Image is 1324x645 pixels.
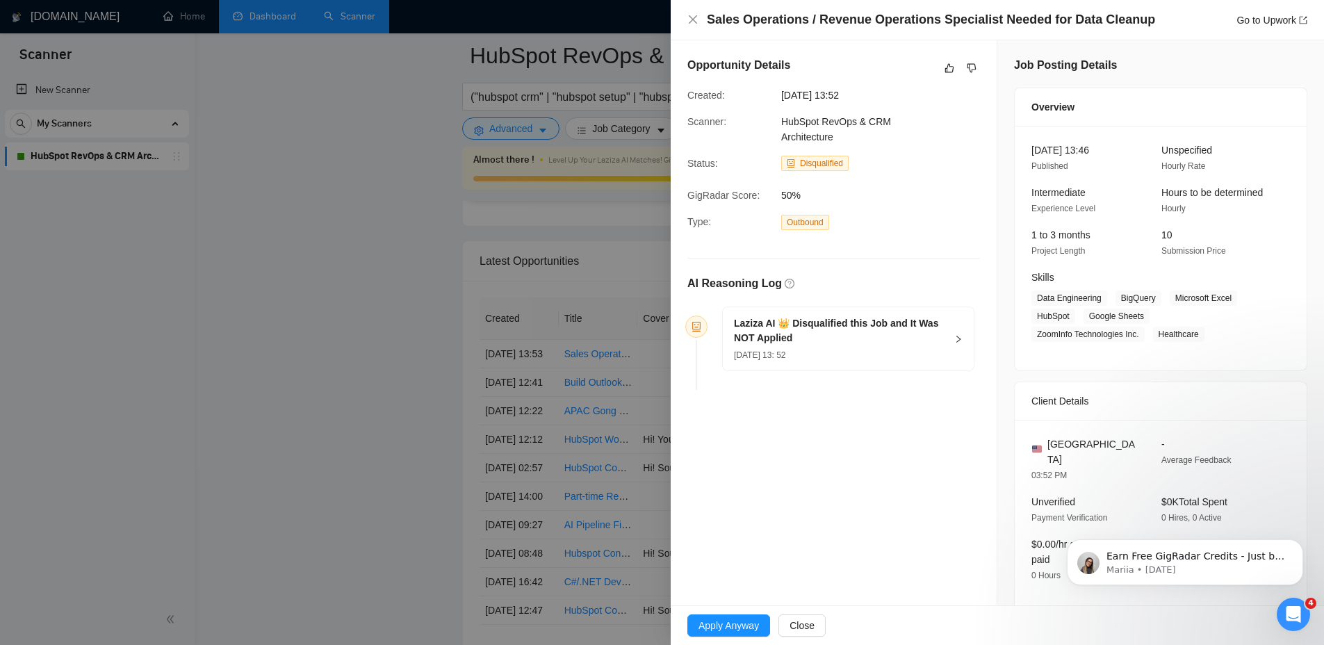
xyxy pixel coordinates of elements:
[1031,539,1134,565] span: $0.00/hr avg hourly rate paid
[1031,571,1061,580] span: 0 Hours
[1047,436,1139,467] span: [GEOGRAPHIC_DATA]
[687,14,698,26] button: Close
[707,11,1155,28] h4: Sales Operations / Revenue Operations Specialist Needed for Data Cleanup
[1236,15,1307,26] a: Go to Upworkexport
[687,90,725,101] span: Created:
[687,216,711,227] span: Type:
[687,57,790,74] h5: Opportunity Details
[687,14,698,25] span: close
[1161,496,1227,507] span: $0K Total Spent
[1014,57,1117,74] h5: Job Posting Details
[1161,145,1212,156] span: Unspecified
[781,116,891,142] span: HubSpot RevOps & CRM Architecture
[787,159,795,168] span: robot
[1031,471,1067,480] span: 03:52 PM
[1031,204,1095,213] span: Experience Level
[1170,291,1237,306] span: Microsoft Excel
[1031,291,1107,306] span: Data Engineering
[698,618,759,633] span: Apply Anyway
[1161,246,1226,256] span: Submission Price
[1115,291,1161,306] span: BigQuery
[1031,382,1290,420] div: Client Details
[1031,496,1075,507] span: Unverified
[687,116,726,127] span: Scanner:
[1031,246,1085,256] span: Project Length
[1084,309,1150,324] span: Google Sheets
[790,618,815,633] span: Close
[781,215,829,230] span: Outbound
[1031,145,1089,156] span: [DATE] 13:46
[785,279,794,288] span: question-circle
[60,54,240,66] p: Message from Mariia, sent 5w ago
[967,63,976,74] span: dislike
[1046,510,1324,607] iframe: Intercom notifications message
[60,40,240,383] span: Earn Free GigRadar Credits - Just by Sharing Your Story! 💬 Want more credits for sending proposal...
[687,190,760,201] span: GigRadar Score:
[1161,187,1263,198] span: Hours to be determined
[963,60,980,76] button: dislike
[687,158,718,169] span: Status:
[1161,439,1165,450] span: -
[954,335,963,343] span: right
[941,60,958,76] button: like
[1032,444,1042,454] img: 🇺🇸
[781,88,990,103] span: [DATE] 13:52
[687,275,782,292] h5: AI Reasoning Log
[1031,272,1054,283] span: Skills
[692,322,701,332] span: robot
[1031,99,1074,115] span: Overview
[1031,513,1107,523] span: Payment Verification
[1299,16,1307,24] span: export
[734,350,785,360] span: [DATE] 13: 52
[1161,204,1186,213] span: Hourly
[1153,327,1204,342] span: Healthcare
[1031,187,1086,198] span: Intermediate
[687,614,770,637] button: Apply Anyway
[800,158,843,168] span: Disqualified
[1161,455,1232,465] span: Average Feedback
[1031,229,1090,240] span: 1 to 3 months
[945,63,954,74] span: like
[1031,327,1145,342] span: ZoomInfo Technologies Inc.
[781,188,990,203] span: 50%
[1031,309,1075,324] span: HubSpot
[1161,229,1172,240] span: 10
[1277,598,1310,631] iframe: Intercom live chat
[734,316,946,345] h5: Laziza AI 👑 Disqualified this Job and It Was NOT Applied
[778,614,826,637] button: Close
[1031,161,1068,171] span: Published
[1161,161,1205,171] span: Hourly Rate
[1305,598,1316,609] span: 4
